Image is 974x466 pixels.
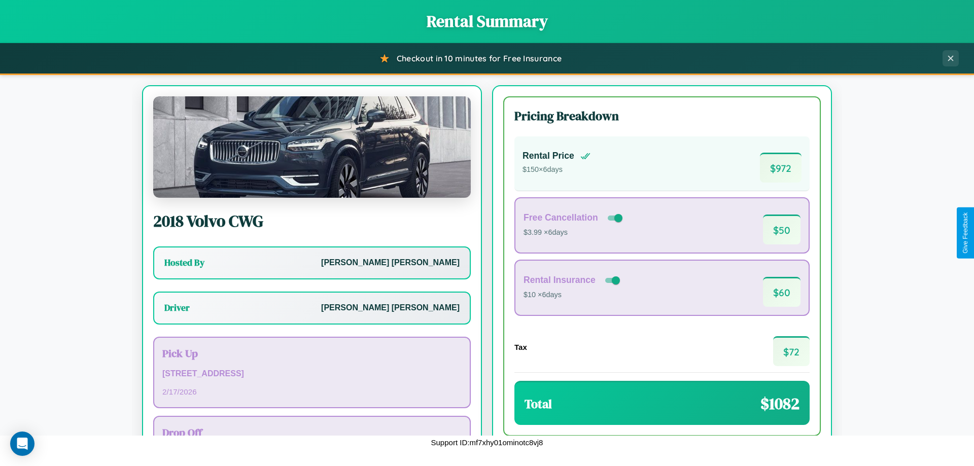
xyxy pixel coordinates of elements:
[763,214,801,244] span: $ 50
[763,277,801,307] span: $ 60
[153,96,471,198] img: Volvo CWG
[164,257,204,269] h3: Hosted By
[524,226,624,239] p: $3.99 × 6 days
[523,151,574,161] h4: Rental Price
[321,256,460,270] p: [PERSON_NAME] [PERSON_NAME]
[760,153,802,183] span: $ 972
[10,10,964,32] h1: Rental Summary
[164,302,190,314] h3: Driver
[514,343,527,351] h4: Tax
[153,210,471,232] h2: 2018 Volvo CWG
[162,425,462,440] h3: Drop Off
[431,436,543,449] p: Support ID: mf7xhy01ominotc8vj8
[162,346,462,361] h3: Pick Up
[760,392,799,415] span: $ 1082
[397,53,562,63] span: Checkout in 10 minutes for Free Insurance
[514,107,810,124] h3: Pricing Breakdown
[773,336,810,366] span: $ 72
[524,275,596,285] h4: Rental Insurance
[162,367,462,381] p: [STREET_ADDRESS]
[10,432,34,456] div: Open Intercom Messenger
[523,163,590,176] p: $ 150 × 6 days
[162,385,462,399] p: 2 / 17 / 2026
[962,212,969,254] div: Give Feedback
[524,289,622,302] p: $10 × 6 days
[525,396,552,412] h3: Total
[524,212,598,223] h4: Free Cancellation
[321,301,460,315] p: [PERSON_NAME] [PERSON_NAME]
